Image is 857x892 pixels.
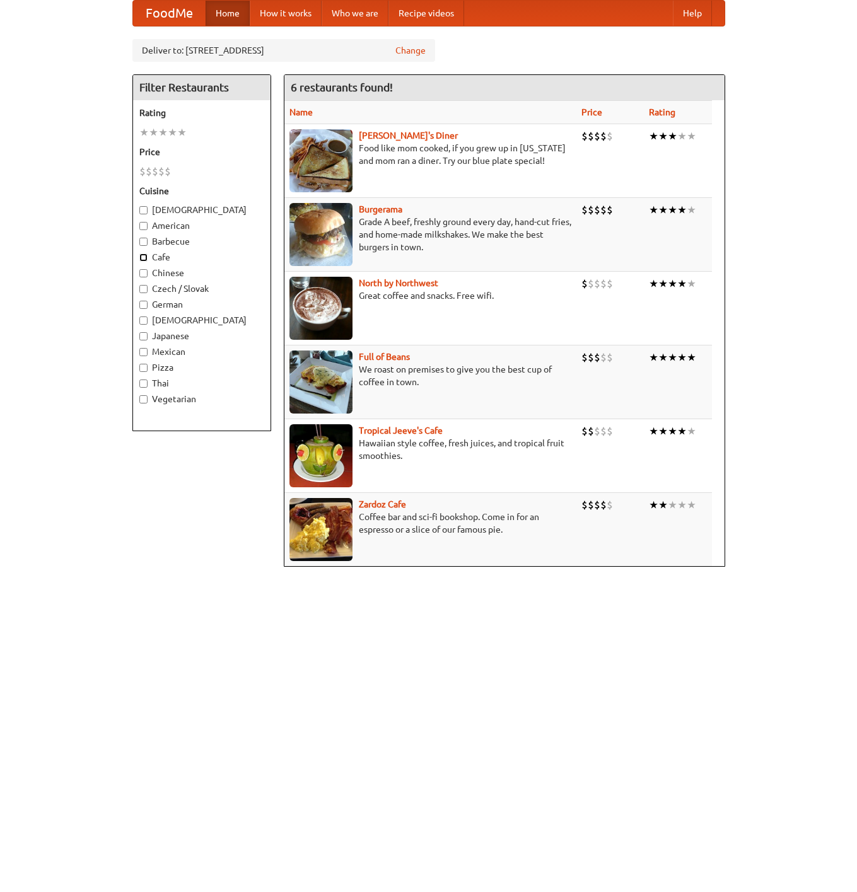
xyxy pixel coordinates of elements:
[359,130,458,141] a: [PERSON_NAME]'s Diner
[607,350,613,364] li: $
[677,350,687,364] li: ★
[146,165,152,178] li: $
[600,277,607,291] li: $
[677,498,687,512] li: ★
[649,277,658,291] li: ★
[289,498,353,561] img: zardoz.jpg
[139,282,264,295] label: Czech / Slovak
[139,301,148,309] input: German
[139,222,148,230] input: American
[594,277,600,291] li: $
[581,424,588,438] li: $
[165,165,171,178] li: $
[600,498,607,512] li: $
[359,499,406,509] b: Zardoz Cafe
[168,125,177,139] li: ★
[687,350,696,364] li: ★
[581,498,588,512] li: $
[139,348,148,356] input: Mexican
[289,203,353,266] img: burgerama.jpg
[139,364,148,372] input: Pizza
[139,330,264,342] label: Japanese
[139,146,264,158] h5: Price
[594,424,600,438] li: $
[139,285,148,293] input: Czech / Slovak
[158,165,165,178] li: $
[677,129,687,143] li: ★
[594,350,600,364] li: $
[139,377,264,390] label: Thai
[668,277,677,291] li: ★
[668,129,677,143] li: ★
[139,235,264,248] label: Barbecue
[581,107,602,117] a: Price
[139,332,148,340] input: Japanese
[668,203,677,217] li: ★
[581,203,588,217] li: $
[588,498,594,512] li: $
[594,129,600,143] li: $
[158,125,168,139] li: ★
[289,363,571,388] p: We roast on premises to give you the best cup of coffee in town.
[649,350,658,364] li: ★
[139,185,264,197] h5: Cuisine
[588,424,594,438] li: $
[139,361,264,374] label: Pizza
[658,277,668,291] li: ★
[139,298,264,311] label: German
[289,424,353,487] img: jeeves.jpg
[133,1,206,26] a: FoodMe
[581,350,588,364] li: $
[658,129,668,143] li: ★
[588,277,594,291] li: $
[139,267,264,279] label: Chinese
[607,424,613,438] li: $
[600,203,607,217] li: $
[658,203,668,217] li: ★
[581,129,588,143] li: $
[668,498,677,512] li: ★
[139,125,149,139] li: ★
[139,204,264,216] label: [DEMOGRAPHIC_DATA]
[139,395,148,403] input: Vegetarian
[250,1,322,26] a: How it works
[687,498,696,512] li: ★
[677,277,687,291] li: ★
[359,426,443,436] a: Tropical Jeeve's Cafe
[658,498,668,512] li: ★
[658,350,668,364] li: ★
[139,251,264,264] label: Cafe
[139,253,148,262] input: Cafe
[649,203,658,217] li: ★
[289,277,353,340] img: north.jpg
[139,269,148,277] input: Chinese
[677,203,687,217] li: ★
[687,203,696,217] li: ★
[673,1,712,26] a: Help
[594,498,600,512] li: $
[139,165,146,178] li: $
[607,203,613,217] li: $
[607,498,613,512] li: $
[132,39,435,62] div: Deliver to: [STREET_ADDRESS]
[600,129,607,143] li: $
[139,219,264,232] label: American
[291,81,393,93] ng-pluralize: 6 restaurants found!
[359,352,410,362] a: Full of Beans
[359,204,402,214] a: Burgerama
[687,129,696,143] li: ★
[658,424,668,438] li: ★
[649,424,658,438] li: ★
[149,125,158,139] li: ★
[649,498,658,512] li: ★
[668,350,677,364] li: ★
[139,393,264,405] label: Vegetarian
[206,1,250,26] a: Home
[139,345,264,358] label: Mexican
[581,277,588,291] li: $
[289,350,353,414] img: beans.jpg
[359,278,438,288] a: North by Northwest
